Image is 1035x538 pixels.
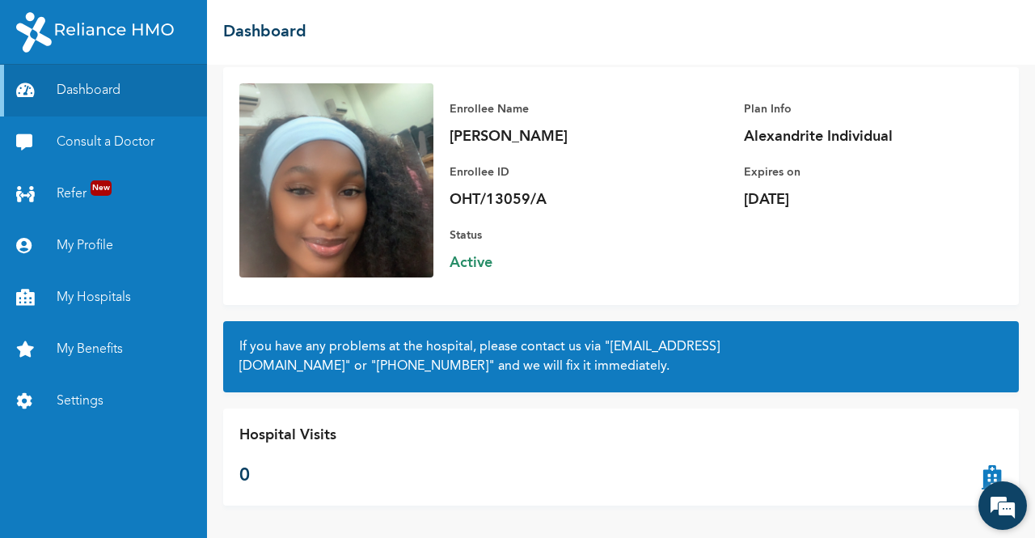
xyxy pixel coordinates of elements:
p: [DATE] [744,190,970,210]
p: Expires on [744,163,970,182]
p: [PERSON_NAME] [450,127,676,146]
p: 0 [239,463,336,489]
p: Alexandrite Individual [744,127,970,146]
p: Enrollee ID [450,163,676,182]
span: New [91,180,112,196]
img: RelianceHMO's Logo [16,12,174,53]
span: Active [450,253,676,273]
p: OHT/13059/A [450,190,676,210]
p: Status [450,226,676,245]
h2: If you have any problems at the hospital, please contact us via or and we will fix it immediately. [239,337,1003,376]
img: Enrollee [239,83,433,277]
h2: Dashboard [223,20,306,44]
p: Hospital Visits [239,425,336,447]
p: Plan Info [744,100,970,119]
a: "[PHONE_NUMBER]" [370,360,495,373]
p: Enrollee Name [450,100,676,119]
